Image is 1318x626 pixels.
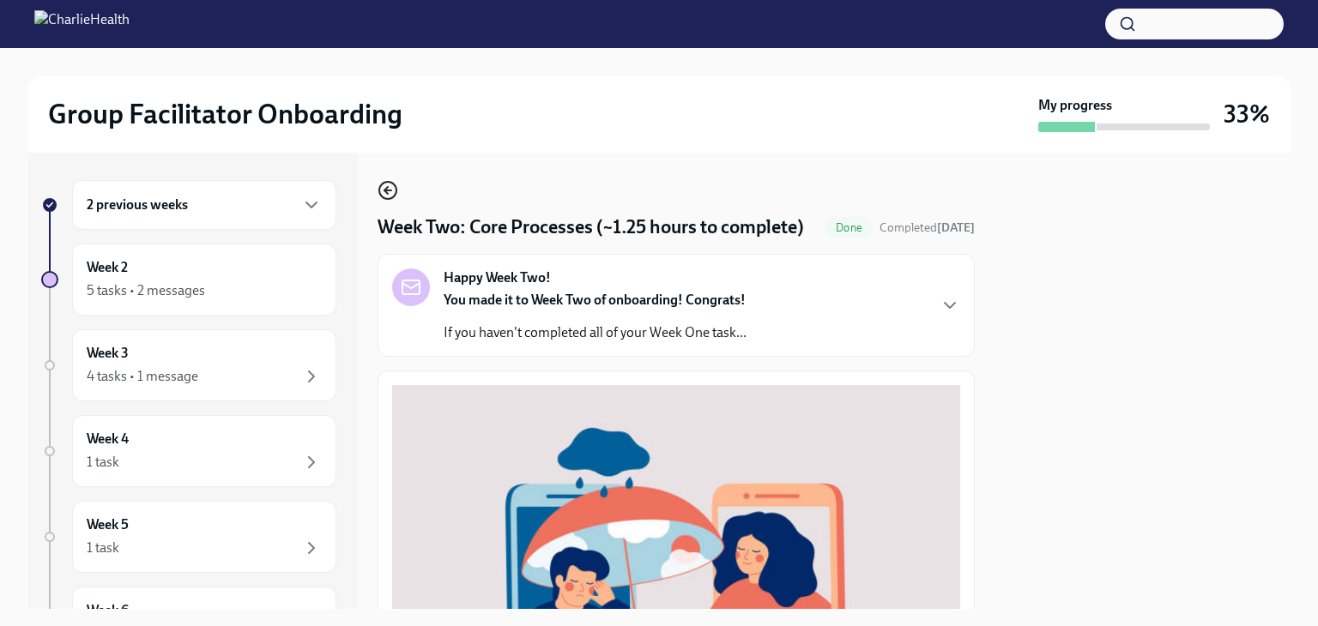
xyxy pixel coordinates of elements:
span: October 7th, 2025 17:55 [880,220,975,236]
div: 4 tasks • 1 message [87,367,198,386]
h2: Group Facilitator Onboarding [48,97,402,131]
strong: Happy Week Two! [444,268,551,287]
div: 2 previous weeks [72,180,336,230]
h6: 2 previous weeks [87,196,188,214]
a: Week 34 tasks • 1 message [41,329,336,401]
div: 1 task [87,539,119,557]
strong: [DATE] [937,220,975,235]
strong: My progress [1038,96,1112,115]
h4: Week Two: Core Processes (~1.25 hours to complete) [378,214,804,240]
h3: 33% [1224,99,1270,129]
div: 1 task [87,453,119,472]
p: If you haven't completed all of your Week One task... [444,323,747,342]
a: Week 51 task [41,501,336,573]
h6: Week 4 [87,430,129,448]
div: 5 tasks • 2 messages [87,281,205,300]
a: Week 41 task [41,415,336,487]
h6: Week 5 [87,515,129,534]
strong: You made it to Week Two of onboarding! Congrats! [444,292,746,308]
h6: Week 3 [87,344,129,363]
span: Done [825,221,873,234]
h6: Week 2 [87,258,128,277]
img: CharlieHealth [34,10,130,38]
a: Week 25 tasks • 2 messages [41,244,336,316]
h6: Week 6 [87,601,129,620]
span: Completed [880,220,975,235]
